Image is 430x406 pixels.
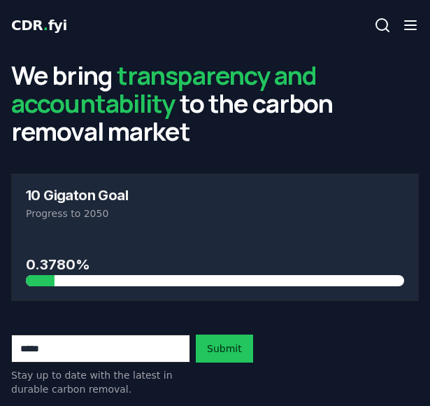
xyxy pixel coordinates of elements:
h2: We bring to the carbon removal market [11,62,419,146]
h3: 0.3780% [26,254,404,275]
button: Submit [196,335,253,363]
span: transparency and accountability [11,58,317,120]
span: . [43,17,48,34]
a: CDR.fyi [11,15,67,35]
span: CDR fyi [11,17,67,34]
p: Progress to 2050 [26,206,404,220]
p: Stay up to date with the latest in durable carbon removal. [11,368,190,396]
h3: 10 Gigaton Goal [26,188,404,202]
